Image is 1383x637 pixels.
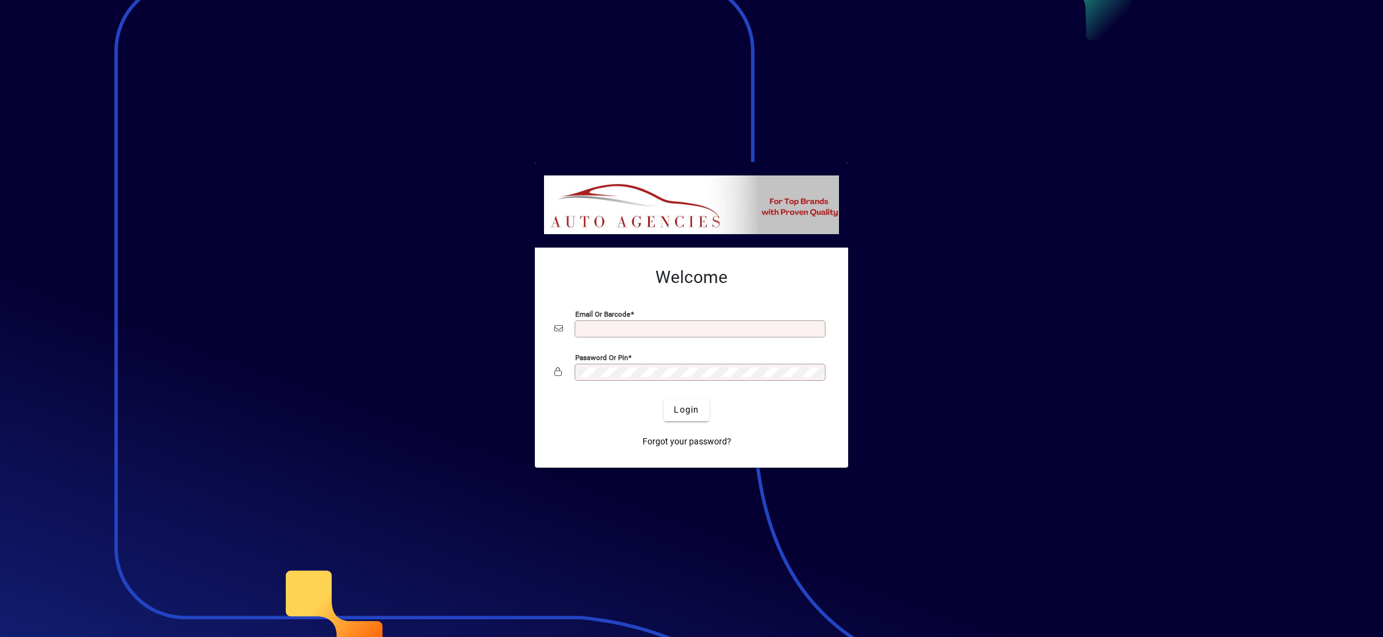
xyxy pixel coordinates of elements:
h2: Welcome [554,267,829,288]
button: Login [664,399,709,421]
a: Forgot your password? [638,431,736,453]
span: Forgot your password? [643,435,731,448]
mat-label: Password or Pin [575,353,628,361]
span: Login [674,403,699,416]
mat-label: Email or Barcode [575,309,630,318]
